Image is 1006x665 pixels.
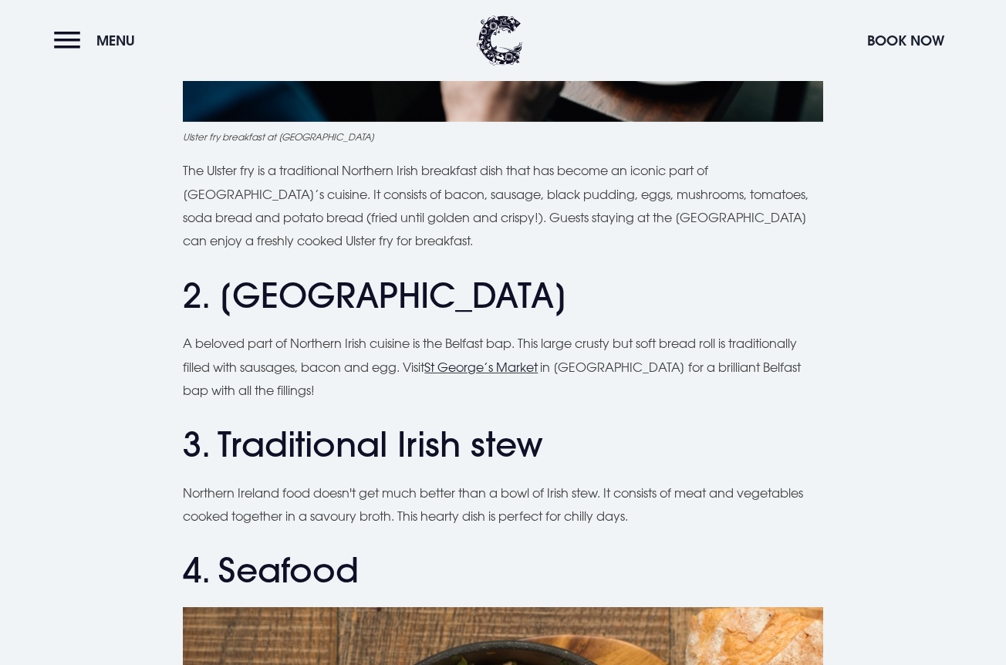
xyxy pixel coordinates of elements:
img: Clandeboye Lodge [477,15,523,66]
h2: 2. [GEOGRAPHIC_DATA] [183,275,822,316]
button: Menu [54,24,143,57]
h2: 4. Seafood [183,550,822,591]
p: A beloved part of Northern Irish cuisine is the Belfast bap. This large crusty but soft bread rol... [183,332,822,402]
figcaption: Ulster fry breakfast at [GEOGRAPHIC_DATA] [183,130,822,143]
h2: 3. Traditional Irish stew [183,424,822,465]
button: Book Now [859,24,952,57]
p: Northern Ireland food doesn't get much better than a bowl of Irish stew. It consists of meat and ... [183,481,822,528]
a: St George’s Market [424,360,538,375]
span: Menu [96,32,135,49]
p: The Ulster fry is a traditional Northern Irish breakfast dish that has become an iconic part of [... [183,159,822,253]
